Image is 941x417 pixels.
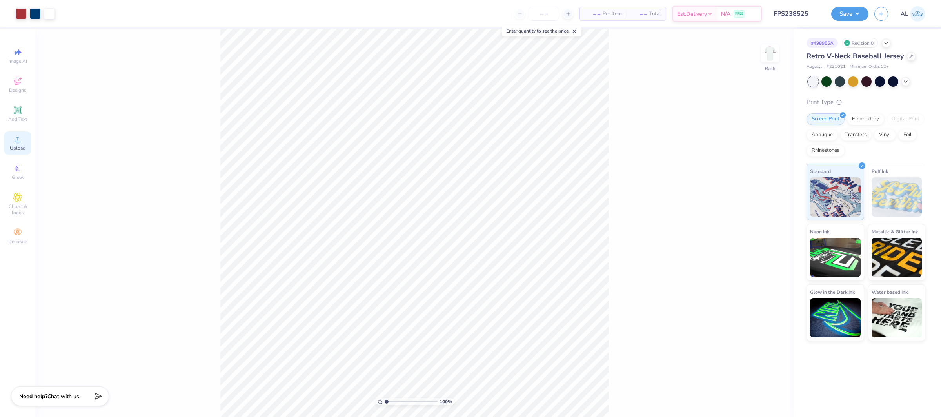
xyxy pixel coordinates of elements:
input: – – [529,7,559,21]
span: FREE [735,11,743,16]
div: Embroidery [847,113,884,125]
span: Clipart & logos [4,203,31,216]
img: Back [762,46,778,61]
div: Back [765,65,775,72]
div: Revision 0 [842,38,878,48]
span: Standard [810,167,831,175]
div: Enter quantity to see the price. [502,25,581,36]
span: Image AI [9,58,27,64]
img: Glow in the Dark Ink [810,298,861,337]
div: Vinyl [874,129,896,141]
span: – – [585,10,600,18]
img: Puff Ink [872,177,922,217]
div: Rhinestones [807,145,845,157]
img: Neon Ink [810,238,861,277]
span: N/A [721,10,730,18]
img: Water based Ink [872,298,922,337]
span: – – [631,10,647,18]
div: Applique [807,129,838,141]
img: Standard [810,177,861,217]
span: AL [901,9,908,18]
span: Upload [10,145,25,151]
span: 100 % [440,398,452,405]
a: AL [901,6,925,22]
button: Save [831,7,868,21]
span: # 221021 [827,64,846,70]
strong: Need help? [19,393,47,400]
div: Screen Print [807,113,845,125]
span: Water based Ink [872,288,908,296]
div: # 498955A [807,38,838,48]
span: Augusta [807,64,823,70]
span: Glow in the Dark Ink [810,288,855,296]
div: Digital Print [887,113,925,125]
img: Metallic & Glitter Ink [872,238,922,277]
span: Designs [9,87,26,93]
div: Foil [898,129,917,141]
span: Retro V-Neck Baseball Jersey [807,51,904,61]
span: Total [649,10,661,18]
span: Est. Delivery [677,10,707,18]
span: Chat with us. [47,393,80,400]
span: Add Text [8,116,27,122]
div: Transfers [840,129,872,141]
span: Metallic & Glitter Ink [872,228,918,236]
div: Print Type [807,98,925,107]
span: Puff Ink [872,167,888,175]
input: Untitled Design [768,6,825,22]
span: Neon Ink [810,228,829,236]
img: Angela Legaspi [910,6,925,22]
span: Minimum Order: 12 + [850,64,889,70]
span: Greek [12,174,24,180]
span: Decorate [8,239,27,245]
span: Per Item [603,10,622,18]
